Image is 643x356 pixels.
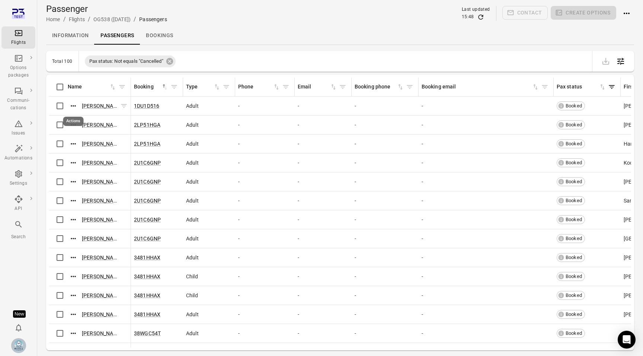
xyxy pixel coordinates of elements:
[186,254,199,261] span: Adult
[355,178,416,185] div: -
[298,159,349,166] div: -
[563,159,585,166] span: Booked
[624,140,641,148] span: Harlow
[280,81,291,93] button: Filter by phone
[11,320,26,335] button: Notifications
[355,140,416,148] div: -
[1,167,35,190] a: Settings
[557,83,599,91] div: Pax status
[4,64,32,79] div: Options packages
[477,13,484,21] button: Refresh data
[221,81,232,93] span: Filter by type
[624,330,641,337] span: Jordan
[63,15,66,24] li: /
[422,330,551,337] div: -
[52,59,73,64] div: Total 100
[82,122,122,128] a: [PERSON_NAME]
[8,335,29,356] button: Elsa Mjöll [Mjoll Airways]
[82,198,122,204] a: [PERSON_NAME]
[422,159,551,166] div: -
[355,197,416,204] div: -
[186,216,199,223] span: Adult
[95,27,140,45] a: Passengers
[238,330,292,337] div: -
[186,159,199,166] span: Adult
[82,179,122,185] a: [PERSON_NAME]
[169,81,180,93] button: Filter by booking
[355,121,416,129] div: -
[422,235,551,242] div: -
[93,16,131,22] a: OG538 ([DATE])
[238,140,292,148] div: -
[68,309,79,320] button: Actions
[238,197,292,204] div: -
[68,100,79,111] button: Actions
[134,311,160,317] a: 3481HHAX
[298,292,349,299] div: -
[238,83,280,91] div: Sort by phone in ascending order
[619,6,634,21] button: Actions
[1,218,35,243] button: Search
[46,16,60,22] a: Home
[422,83,532,91] div: Booking email
[422,197,551,204] div: -
[563,197,585,204] span: Booked
[186,102,199,110] span: Adult
[355,83,404,91] span: Booking phone
[238,83,280,91] span: Phone
[68,252,79,263] button: Actions
[355,330,416,337] div: -
[238,216,292,223] div: -
[1,142,35,164] a: Automations
[355,311,416,318] div: -
[563,102,585,110] span: Booked
[134,83,169,91] span: Booking
[298,121,349,129] div: -
[557,83,606,91] span: Pax status
[563,121,585,129] span: Booked
[139,16,167,23] div: Passengers
[82,330,122,336] a: [PERSON_NAME]
[134,179,161,185] a: 2U1C6GNP
[11,338,26,353] img: Mjoll-Airways-Logo.webp
[563,235,585,242] span: Booked
[134,274,160,279] a: 3481HHAX
[1,192,35,215] a: API
[298,178,349,185] div: -
[186,83,213,91] div: Type
[563,311,585,318] span: Booked
[46,27,95,45] a: Information
[422,216,551,223] div: -
[618,331,636,349] div: Open Intercom Messenger
[606,81,617,93] button: Filter by pax status
[557,83,606,91] div: Sort by pax status in ascending order
[422,254,551,261] div: -
[563,292,585,299] span: Booked
[298,330,349,337] div: -
[238,292,292,299] div: -
[186,140,199,148] span: Adult
[502,6,548,21] span: Please make a selection to create communications
[298,102,349,110] div: -
[68,214,79,225] button: Actions
[238,102,292,110] div: -
[404,81,415,93] button: Filter by booking phone
[563,140,585,148] span: Booked
[186,235,199,242] span: Adult
[186,292,198,299] span: Child
[355,216,416,223] div: -
[68,157,79,168] button: Actions
[82,217,122,223] a: [PERSON_NAME]
[82,311,122,317] a: [PERSON_NAME]
[68,83,116,91] span: Name
[462,6,490,13] div: Last updated
[63,117,84,126] div: Actions
[68,195,79,206] button: Actions
[82,274,122,279] a: [PERSON_NAME]
[82,141,122,147] a: [PERSON_NAME]
[355,159,416,166] div: -
[298,83,337,91] div: Sort by email in ascending order
[539,81,550,93] span: Filter by booking email
[422,83,539,91] div: Sort by booking email in ascending order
